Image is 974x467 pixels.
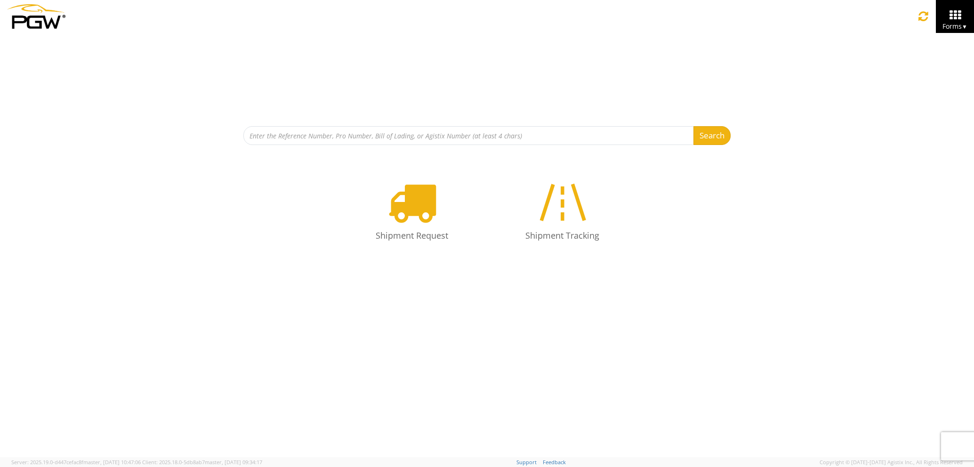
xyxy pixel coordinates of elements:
[820,459,963,466] span: Copyright © [DATE]-[DATE] Agistix Inc., All Rights Reserved
[942,22,967,31] span: Forms
[693,126,731,145] button: Search
[351,231,473,241] h4: Shipment Request
[962,23,967,31] span: ▼
[341,169,483,255] a: Shipment Request
[501,231,624,241] h4: Shipment Tracking
[11,459,141,466] span: Server: 2025.19.0-d447cefac8f
[205,459,262,466] span: master, [DATE] 09:34:17
[543,459,566,466] a: Feedback
[83,459,141,466] span: master, [DATE] 10:47:06
[7,4,65,29] img: pgw-form-logo-1aaa8060b1cc70fad034.png
[243,126,694,145] input: Enter the Reference Number, Pro Number, Bill of Lading, or Agistix Number (at least 4 chars)
[516,459,537,466] a: Support
[492,169,633,255] a: Shipment Tracking
[142,459,262,466] span: Client: 2025.18.0-5db8ab7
